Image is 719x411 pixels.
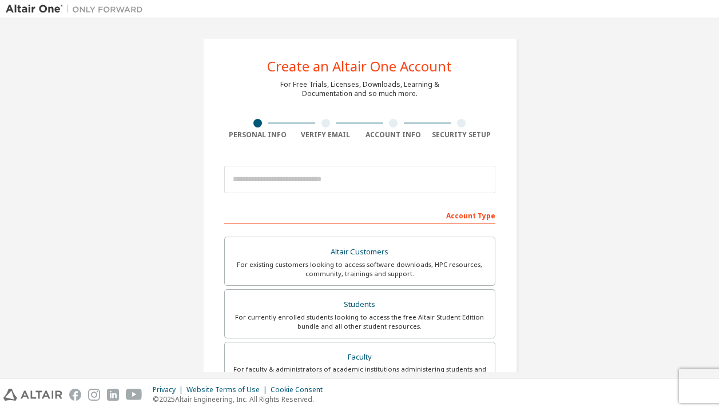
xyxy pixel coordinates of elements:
img: facebook.svg [69,389,81,401]
div: For existing customers looking to access software downloads, HPC resources, community, trainings ... [232,260,488,278]
div: Security Setup [427,130,495,139]
img: youtube.svg [126,389,142,401]
div: For Free Trials, Licenses, Downloads, Learning & Documentation and so much more. [280,80,439,98]
div: Privacy [153,385,186,394]
img: Altair One [6,3,149,15]
div: Faculty [232,349,488,365]
div: Students [232,297,488,313]
div: Personal Info [224,130,292,139]
p: © 2025 Altair Engineering, Inc. All Rights Reserved. [153,394,329,404]
div: Cookie Consent [271,385,329,394]
div: Account Info [360,130,428,139]
div: For currently enrolled students looking to access the free Altair Student Edition bundle and all ... [232,313,488,331]
div: Website Terms of Use [186,385,271,394]
div: Account Type [224,206,495,224]
div: For faculty & administrators of academic institutions administering students and accessing softwa... [232,365,488,383]
img: instagram.svg [88,389,100,401]
div: Create an Altair One Account [267,59,452,73]
img: altair_logo.svg [3,389,62,401]
div: Verify Email [292,130,360,139]
div: Altair Customers [232,244,488,260]
img: linkedin.svg [107,389,119,401]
